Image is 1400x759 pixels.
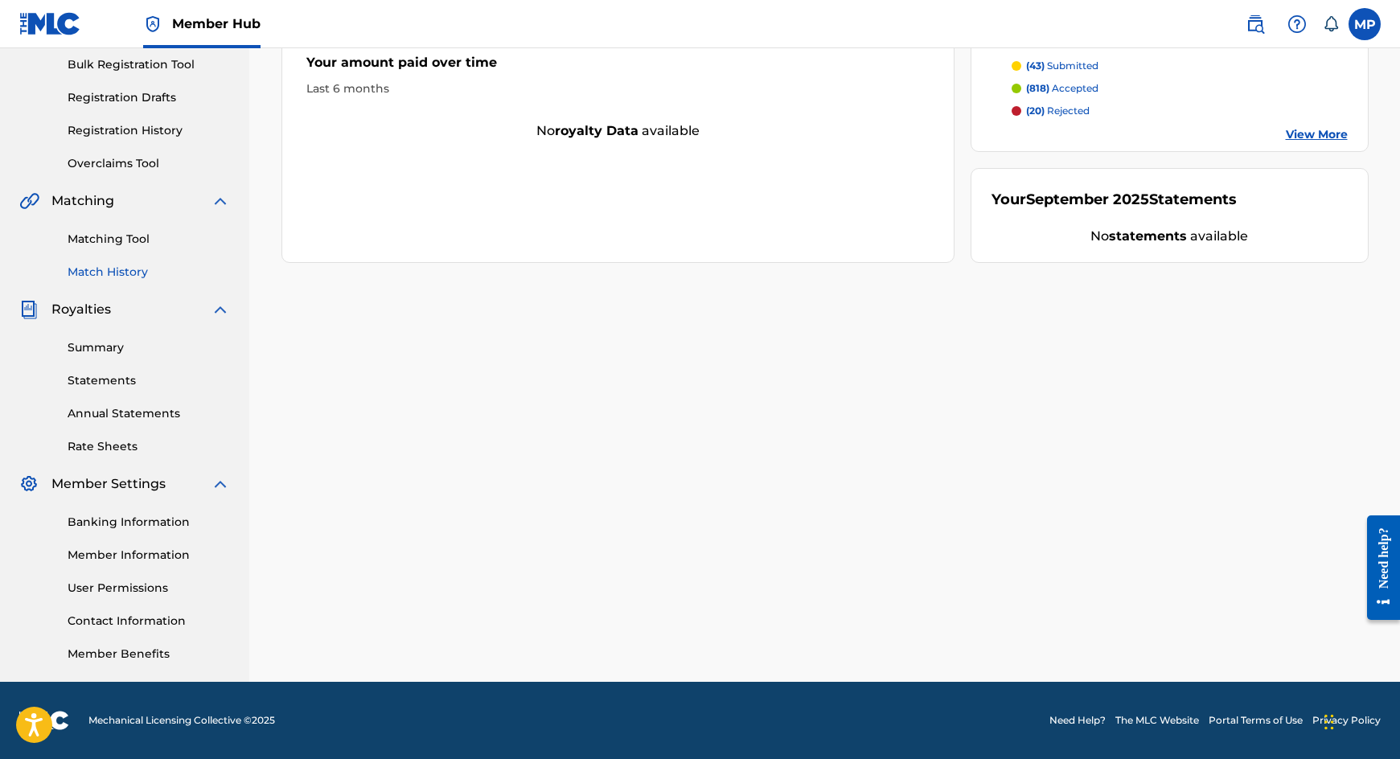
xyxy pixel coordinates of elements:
img: Top Rightsholder [143,14,162,34]
img: logo [19,711,69,730]
a: Banking Information [68,514,230,531]
a: (818) accepted [1012,81,1348,96]
a: (43) submitted [1012,59,1348,73]
div: Notifications [1323,16,1339,32]
strong: statements [1109,228,1187,244]
strong: royalty data [555,123,638,138]
a: View More [1286,126,1348,143]
a: Public Search [1239,8,1271,40]
span: (20) [1026,105,1045,117]
p: submitted [1026,59,1098,73]
span: Member Hub [172,14,261,33]
div: Last 6 months [306,80,930,97]
span: September 2025 [1026,191,1149,208]
a: Member Benefits [68,646,230,663]
a: Contact Information [68,613,230,630]
a: Overclaims Tool [68,155,230,172]
img: expand [211,191,230,211]
a: Registration History [68,122,230,139]
a: Summary [68,339,230,356]
div: Your Statements [991,189,1237,211]
span: (43) [1026,59,1045,72]
div: No available [282,121,955,141]
a: Rate Sheets [68,438,230,455]
img: search [1246,14,1265,34]
span: Member Settings [51,474,166,494]
a: Annual Statements [68,405,230,422]
img: help [1287,14,1307,34]
img: MLC Logo [19,12,81,35]
span: Royalties [51,300,111,319]
img: Member Settings [19,474,39,494]
a: Privacy Policy [1312,713,1381,728]
a: Bulk Registration Tool [68,56,230,73]
div: User Menu [1349,8,1381,40]
div: Help [1281,8,1313,40]
a: (20) rejected [1012,104,1348,118]
span: (818) [1026,82,1049,94]
iframe: Chat Widget [1320,682,1400,759]
a: Member Information [68,547,230,564]
a: Registration Drafts [68,89,230,106]
a: Portal Terms of Use [1209,713,1303,728]
a: Match History [68,264,230,281]
a: Matching Tool [68,231,230,248]
a: Need Help? [1049,713,1106,728]
div: Drag [1324,698,1334,746]
img: expand [211,474,230,494]
a: The MLC Website [1115,713,1199,728]
p: rejected [1026,104,1090,118]
div: Your amount paid over time [306,53,930,80]
img: Matching [19,191,39,211]
img: expand [211,300,230,319]
span: Mechanical Licensing Collective © 2025 [88,713,275,728]
img: Royalties [19,300,39,319]
span: Matching [51,191,114,211]
a: User Permissions [68,580,230,597]
iframe: Resource Center [1355,503,1400,633]
a: Statements [68,372,230,389]
div: No available [991,227,1348,246]
p: accepted [1026,81,1098,96]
